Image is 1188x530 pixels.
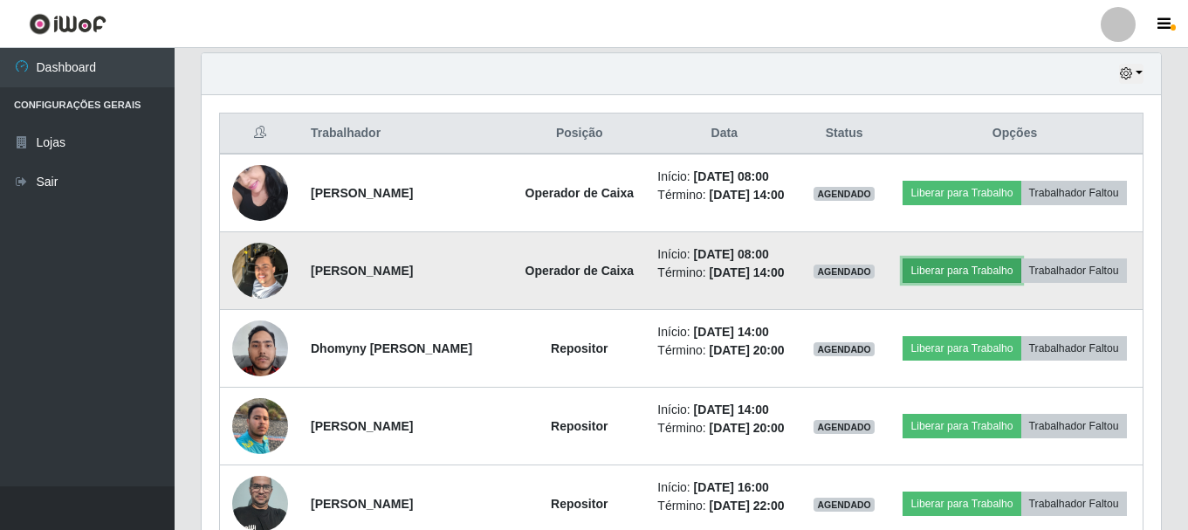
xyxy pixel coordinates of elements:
img: 1725217718320.jpeg [232,233,288,307]
time: [DATE] 14:00 [694,325,769,339]
li: Início: [657,401,791,419]
strong: Operador de Caixa [525,186,635,200]
strong: [PERSON_NAME] [311,186,413,200]
button: Trabalhador Faltou [1021,414,1127,438]
span: AGENDADO [814,498,875,512]
time: [DATE] 22:00 [709,499,784,513]
strong: Dhomyny [PERSON_NAME] [311,341,472,355]
img: CoreUI Logo [29,13,106,35]
span: AGENDADO [814,187,875,201]
th: Posição [512,114,647,155]
span: AGENDADO [814,342,875,356]
th: Data [647,114,801,155]
img: 1720441499263.jpeg [232,320,288,376]
th: Opções [887,114,1143,155]
th: Status [801,114,887,155]
time: [DATE] 14:00 [709,265,784,279]
time: [DATE] 14:00 [709,188,784,202]
strong: Repositor [551,497,608,511]
time: [DATE] 08:00 [694,169,769,183]
li: Término: [657,497,791,515]
strong: [PERSON_NAME] [311,419,413,433]
span: AGENDADO [814,420,875,434]
button: Liberar para Trabalho [903,336,1020,361]
li: Término: [657,264,791,282]
button: Liberar para Trabalho [903,181,1020,205]
time: [DATE] 14:00 [694,403,769,416]
li: Início: [657,478,791,497]
strong: [PERSON_NAME] [311,497,413,511]
button: Trabalhador Faltou [1021,181,1127,205]
time: [DATE] 20:00 [709,343,784,357]
time: [DATE] 16:00 [694,480,769,494]
strong: Operador de Caixa [525,264,635,278]
span: AGENDADO [814,265,875,279]
img: 1745240566568.jpeg [232,389,288,463]
strong: [PERSON_NAME] [311,264,413,278]
strong: Repositor [551,419,608,433]
button: Trabalhador Faltou [1021,258,1127,283]
li: Início: [657,323,791,341]
li: Início: [657,245,791,264]
button: Liberar para Trabalho [903,414,1020,438]
button: Trabalhador Faltou [1021,336,1127,361]
button: Liberar para Trabalho [903,492,1020,516]
button: Trabalhador Faltou [1021,492,1127,516]
strong: Repositor [551,341,608,355]
th: Trabalhador [300,114,512,155]
time: [DATE] 20:00 [709,421,784,435]
li: Término: [657,186,791,204]
li: Término: [657,419,791,437]
li: Término: [657,341,791,360]
button: Liberar para Trabalho [903,258,1020,283]
time: [DATE] 08:00 [694,247,769,261]
li: Início: [657,168,791,186]
img: 1746197830896.jpeg [232,155,288,230]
